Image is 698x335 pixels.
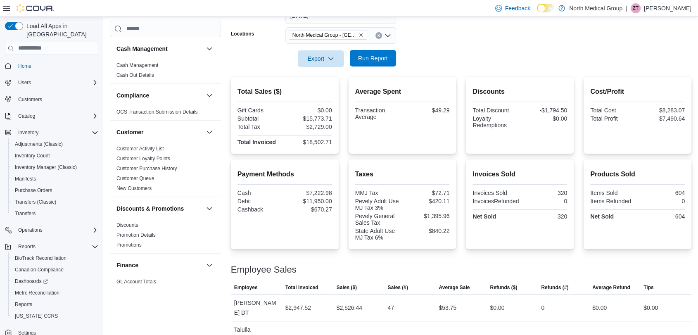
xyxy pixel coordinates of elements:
[116,128,143,136] h3: Customer
[237,124,283,130] div: Total Tax
[537,4,554,12] input: Dark Mode
[2,241,102,252] button: Reports
[590,190,636,196] div: Items Sold
[631,3,641,13] div: Zachary Tebeau
[116,278,156,285] span: GL Account Totals
[15,242,98,252] span: Reports
[204,204,214,214] button: Discounts & Promotions
[472,87,567,97] h2: Discounts
[237,87,332,97] h2: Total Sales ($)
[2,110,102,122] button: Catalog
[116,166,177,171] a: Customer Purchase History
[12,162,80,172] a: Inventory Manager (Classic)
[18,113,35,119] span: Catalog
[388,303,394,313] div: 47
[590,213,614,220] strong: Net Sold
[8,287,102,299] button: Metrc Reconciliation
[15,128,98,138] span: Inventory
[644,3,691,13] p: [PERSON_NAME]
[2,77,102,88] button: Users
[439,284,470,291] span: Average Sale
[522,115,567,122] div: $0.00
[2,93,102,105] button: Customers
[8,196,102,208] button: Transfers (Classic)
[12,209,39,219] a: Transfers
[286,198,332,204] div: $11,950.00
[472,107,518,114] div: Total Discount
[204,260,214,270] button: Finance
[590,107,636,114] div: Total Cost
[116,176,154,181] a: Customer Queue
[639,198,685,204] div: 0
[358,33,363,38] button: Remove North Medical Group - Pevely from selection in this group
[8,276,102,287] a: Dashboards
[12,288,98,298] span: Metrc Reconciliation
[12,162,98,172] span: Inventory Manager (Classic)
[18,96,42,103] span: Customers
[116,222,138,228] span: Discounts
[404,190,449,196] div: $72.71
[2,127,102,138] button: Inventory
[15,176,36,182] span: Manifests
[626,3,627,13] p: |
[639,213,685,220] div: 604
[289,31,367,40] span: North Medical Group - Pevely
[116,45,168,53] h3: Cash Management
[12,185,98,195] span: Purchase Orders
[15,225,98,235] span: Operations
[12,139,98,149] span: Adjustments (Classic)
[286,115,332,122] div: $15,773.71
[116,145,164,152] span: Customer Activity List
[404,107,449,114] div: $49.29
[116,204,203,213] button: Discounts & Promotions
[116,232,156,238] span: Promotion Details
[23,22,98,38] span: Load All Apps in [GEOGRAPHIC_DATA]
[355,107,401,120] div: Transaction Average
[15,225,46,235] button: Operations
[292,31,357,39] span: North Medical Group - [GEOGRAPHIC_DATA]
[2,224,102,236] button: Operations
[15,164,77,171] span: Inventory Manager (Classic)
[355,213,401,226] div: Pevely General Sales Tax
[116,109,198,115] a: OCS Transaction Submission Details
[541,303,544,313] div: 0
[110,277,221,300] div: Finance
[633,3,639,13] span: ZT
[12,174,39,184] a: Manifests
[231,295,282,321] div: [PERSON_NAME] DT
[2,60,102,72] button: Home
[12,197,98,207] span: Transfers (Classic)
[204,127,214,137] button: Customer
[12,276,98,286] span: Dashboards
[639,107,685,114] div: $8,283.07
[15,290,59,296] span: Metrc Reconciliation
[116,62,158,69] span: Cash Management
[237,190,283,196] div: Cash
[116,279,156,285] a: GL Account Totals
[15,141,63,147] span: Adjustments (Classic)
[116,242,142,248] a: Promotions
[110,220,221,253] div: Discounts & Promotions
[15,128,42,138] button: Inventory
[522,107,567,114] div: -$1,794.50
[237,198,283,204] div: Debit
[116,185,152,191] a: New Customers
[116,175,154,182] span: Customer Queue
[388,284,408,291] span: Sales (#)
[569,3,622,13] p: North Medical Group
[590,87,685,97] h2: Cost/Profit
[15,255,66,261] span: BioTrack Reconciliation
[12,265,67,275] a: Canadian Compliance
[472,213,496,220] strong: Net Sold
[12,139,66,149] a: Adjustments (Classic)
[8,150,102,162] button: Inventory Count
[8,310,102,322] button: [US_STATE] CCRS
[355,228,401,241] div: State Adult Use MJ Tax 6%
[643,303,658,313] div: $0.00
[490,303,504,313] div: $0.00
[12,209,98,219] span: Transfers
[472,198,519,204] div: InvoicesRefunded
[522,198,567,204] div: 0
